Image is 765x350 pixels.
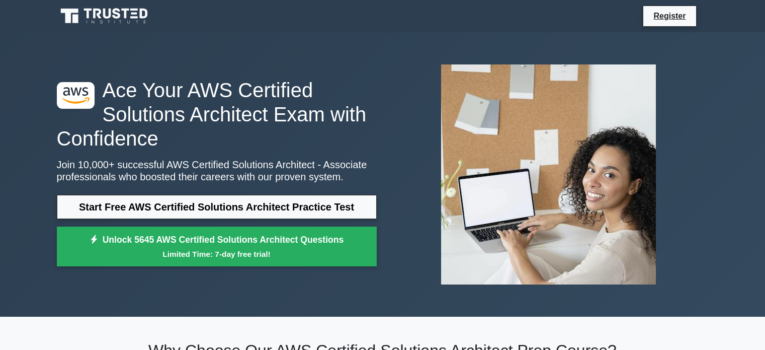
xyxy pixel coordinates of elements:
[57,159,377,183] p: Join 10,000+ successful AWS Certified Solutions Architect - Associate professionals who boosted t...
[69,248,364,260] small: Limited Time: 7-day free trial!
[57,227,377,267] a: Unlock 5645 AWS Certified Solutions Architect QuestionsLimited Time: 7-day free trial!
[57,195,377,219] a: Start Free AWS Certified Solutions Architect Practice Test
[647,10,692,22] a: Register
[57,78,377,151] h1: Ace Your AWS Certified Solutions Architect Exam with Confidence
